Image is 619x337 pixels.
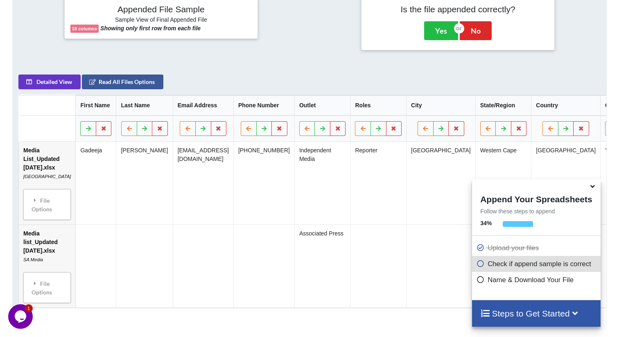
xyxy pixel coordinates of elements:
[8,304,34,329] iframe: chat widget
[234,95,295,115] th: Phone Number
[407,142,476,224] td: [GEOGRAPHIC_DATA]
[76,95,116,115] th: First Name
[26,275,69,301] div: File Options
[72,26,97,31] b: 18 columns
[350,95,407,115] th: Roles
[26,192,69,217] div: File Options
[70,4,252,16] h4: Appended File Sample
[295,142,351,224] td: Independent Media
[100,25,201,32] b: Showing only first row from each file
[19,224,76,308] td: Media list_Updated [DATE].xlsx
[116,142,173,224] td: [PERSON_NAME]
[19,142,76,224] td: Media List_Updated [DATE].xlsx
[475,95,531,115] th: State/Region
[407,95,476,115] th: City
[476,243,598,253] p: Upload your files
[476,275,598,285] p: Name & Download Your File
[472,207,600,215] p: Follow these steps to append
[173,142,233,224] td: [EMAIL_ADDRESS][DOMAIN_NAME]
[480,308,592,319] h4: Steps to Get Started
[24,257,43,262] i: SA Media
[116,95,173,115] th: Last Name
[76,142,116,224] td: Gadeeja
[19,75,81,89] button: Detailed View
[367,4,549,14] h4: Is the file appended correctly?
[24,174,71,179] i: [GEOGRAPHIC_DATA]
[234,142,295,224] td: [PHONE_NUMBER]
[476,259,598,269] p: Check if append sample is correct
[531,142,601,224] td: [GEOGRAPHIC_DATA]
[480,220,492,226] b: 34 %
[460,21,492,40] button: No
[531,95,601,115] th: Country
[475,142,531,224] td: Western Cape
[173,95,233,115] th: Email Address
[295,95,351,115] th: Outlet
[82,75,164,89] button: Read All Files Options
[424,21,458,40] button: Yes
[295,224,351,308] td: Associated Press
[472,192,600,204] h4: Append Your Spreadsheets
[70,16,252,25] h6: Sample View of Final Appended File
[350,142,407,224] td: Reporter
